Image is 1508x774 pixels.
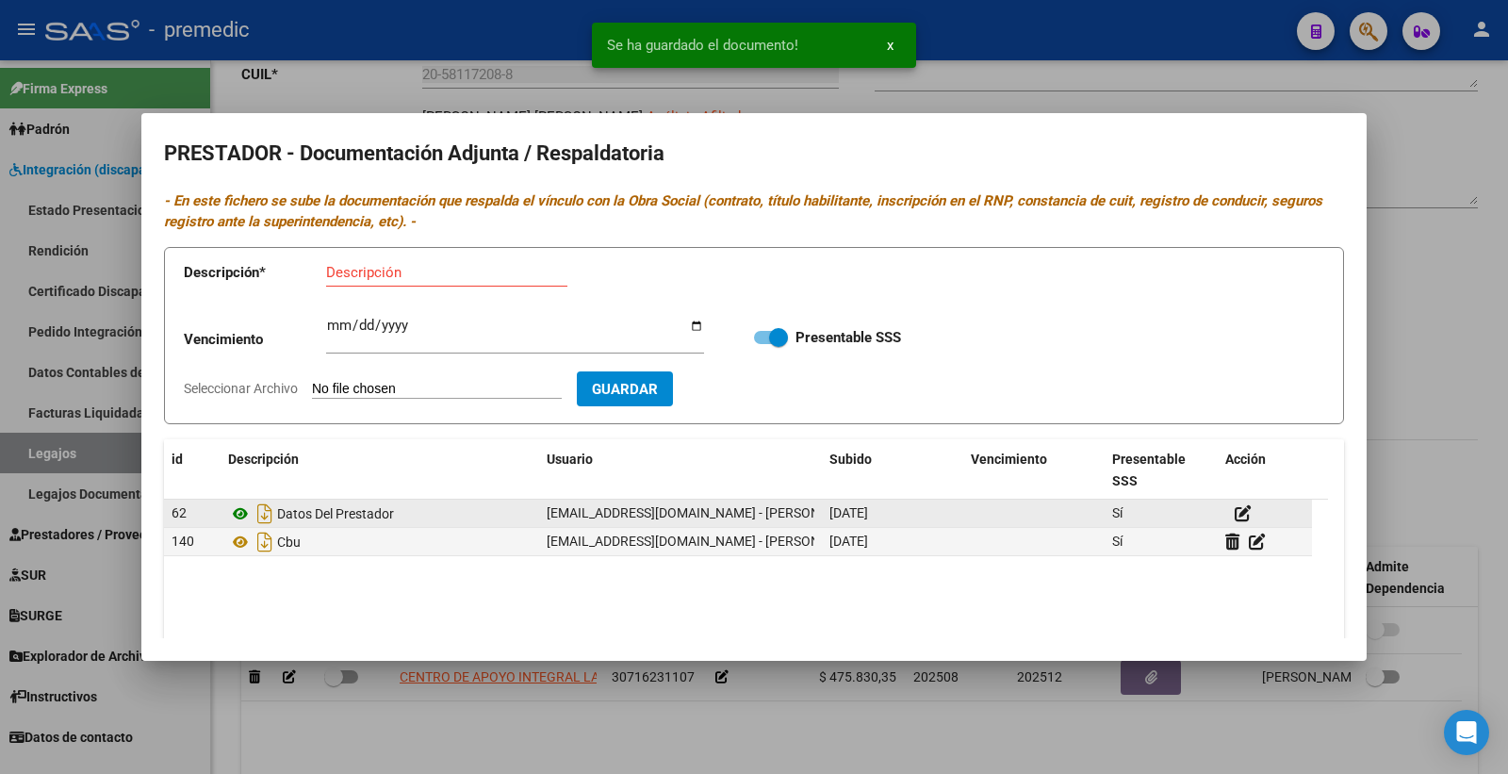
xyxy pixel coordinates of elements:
[164,136,1344,172] h2: PRESTADOR - Documentación Adjunta / Respaldatoria
[184,262,326,284] p: Descripción
[829,505,868,520] span: [DATE]
[547,534,866,549] span: [EMAIL_ADDRESS][DOMAIN_NAME] - [PERSON_NAME]
[253,499,277,529] i: Descargar documento
[592,381,658,398] span: Guardar
[1112,534,1123,549] span: Sí
[277,506,394,521] span: Datos Del Prestador
[1112,452,1186,488] span: Presentable SSS
[829,452,872,467] span: Subido
[887,37,893,54] span: x
[221,439,539,502] datatable-header-cell: Descripción
[1112,505,1123,520] span: Sí
[172,505,187,520] span: 62
[164,192,1322,231] i: - En este fichero se sube la documentación que respalda el vínculo con la Obra Social (contrato, ...
[228,452,299,467] span: Descripción
[963,439,1105,502] datatable-header-cell: Vencimiento
[577,371,673,406] button: Guardar
[253,527,277,557] i: Descargar documento
[1105,439,1218,502] datatable-header-cell: Presentable SSS
[184,381,298,396] span: Seleccionar Archivo
[172,534,194,549] span: 140
[1444,710,1489,755] div: Open Intercom Messenger
[607,36,798,55] span: Se ha guardado el documento!
[829,534,868,549] span: [DATE]
[184,329,326,351] p: Vencimiento
[1225,452,1266,467] span: Acción
[547,505,866,520] span: [EMAIL_ADDRESS][DOMAIN_NAME] - [PERSON_NAME]
[547,452,593,467] span: Usuario
[164,439,221,502] datatable-header-cell: id
[1218,439,1312,502] datatable-header-cell: Acción
[822,439,963,502] datatable-header-cell: Subido
[872,28,909,62] button: x
[795,329,901,346] strong: Presentable SSS
[277,535,301,550] span: Cbu
[971,452,1047,467] span: Vencimiento
[539,439,822,502] datatable-header-cell: Usuario
[172,452,183,467] span: id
